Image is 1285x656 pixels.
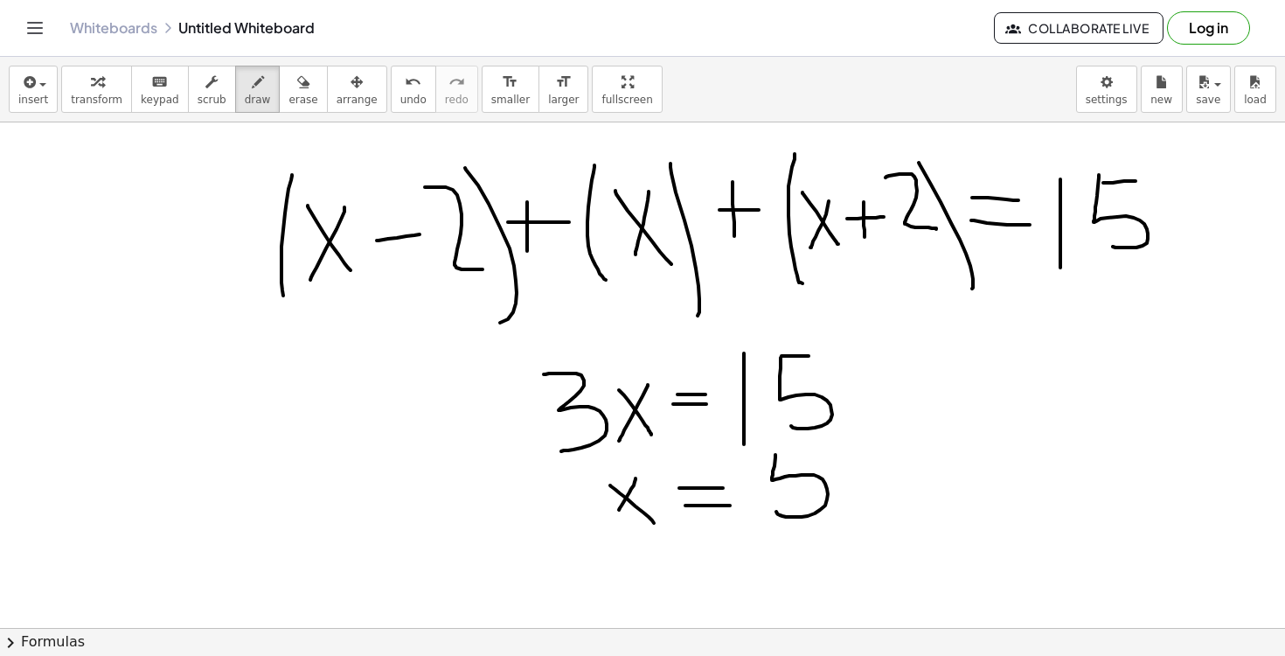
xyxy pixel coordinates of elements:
button: Toggle navigation [21,14,49,42]
span: scrub [198,94,226,106]
span: transform [71,94,122,106]
button: insert [9,66,58,113]
button: draw [235,66,281,113]
span: Collaborate Live [1009,20,1149,36]
button: scrub [188,66,236,113]
button: format_sizesmaller [482,66,539,113]
span: undo [400,94,427,106]
span: draw [245,94,271,106]
span: settings [1086,94,1128,106]
button: fullscreen [592,66,662,113]
button: erase [279,66,327,113]
button: load [1234,66,1276,113]
span: save [1196,94,1220,106]
button: Log in [1167,11,1250,45]
i: format_size [502,72,518,93]
span: erase [288,94,317,106]
i: redo [448,72,465,93]
button: transform [61,66,132,113]
i: undo [405,72,421,93]
button: Collaborate Live [994,12,1163,44]
button: save [1186,66,1231,113]
span: redo [445,94,469,106]
span: arrange [337,94,378,106]
span: insert [18,94,48,106]
button: redoredo [435,66,478,113]
a: Whiteboards [70,19,157,37]
i: format_size [555,72,572,93]
button: new [1141,66,1183,113]
button: keyboardkeypad [131,66,189,113]
i: keyboard [151,72,168,93]
button: format_sizelarger [538,66,588,113]
span: keypad [141,94,179,106]
span: larger [548,94,579,106]
button: arrange [327,66,387,113]
span: smaller [491,94,530,106]
button: undoundo [391,66,436,113]
span: load [1244,94,1267,106]
button: settings [1076,66,1137,113]
span: new [1150,94,1172,106]
span: fullscreen [601,94,652,106]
